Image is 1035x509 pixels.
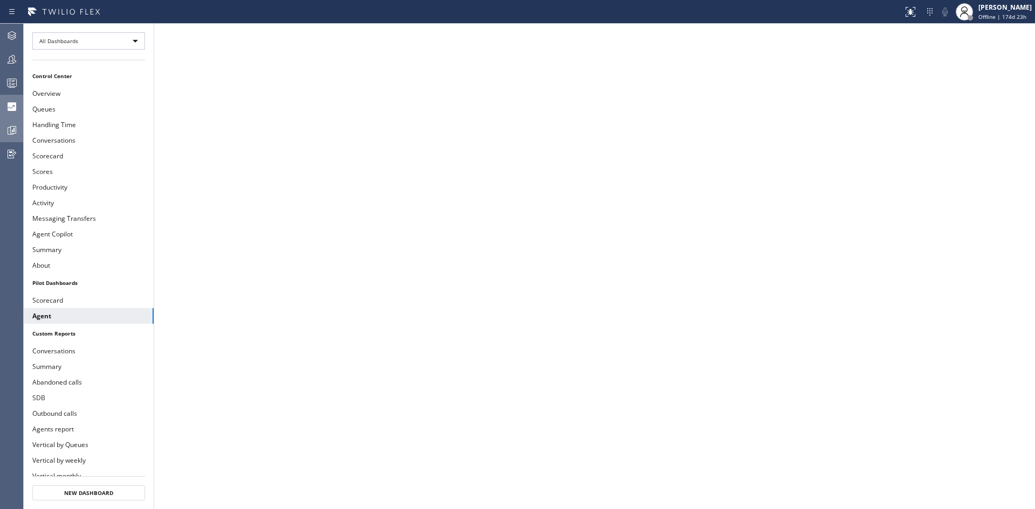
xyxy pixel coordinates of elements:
button: Vertical monthly [24,468,154,484]
button: Overview [24,86,154,101]
button: Scores [24,164,154,179]
button: Vertical by weekly [24,452,154,468]
button: SDB [24,390,154,406]
button: Scorecard [24,148,154,164]
button: Outbound calls [24,406,154,421]
li: Control Center [24,69,154,83]
button: Summary [24,359,154,374]
button: Queues [24,101,154,117]
button: Agent Copilot [24,226,154,242]
iframe: dashboard_8347c879a859 [154,24,1035,509]
button: Mute [937,4,953,19]
button: Productivity [24,179,154,195]
button: Handling Time [24,117,154,133]
div: [PERSON_NAME] [978,3,1032,12]
button: Messaging Transfers [24,211,154,226]
li: Custom Reports [24,326,154,340]
button: Agents report [24,421,154,437]
button: New Dashboard [32,485,145,500]
div: All Dashboards [32,32,145,50]
button: Vertical by Queues [24,437,154,452]
span: Offline | 174d 23h [978,13,1026,20]
button: Agent [24,308,154,324]
button: Scorecard [24,292,154,308]
button: Abandoned calls [24,374,154,390]
button: Conversations [24,133,154,148]
button: Summary [24,242,154,257]
button: Conversations [24,343,154,359]
button: About [24,257,154,273]
button: Activity [24,195,154,211]
li: Pilot Dashboards [24,276,154,290]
